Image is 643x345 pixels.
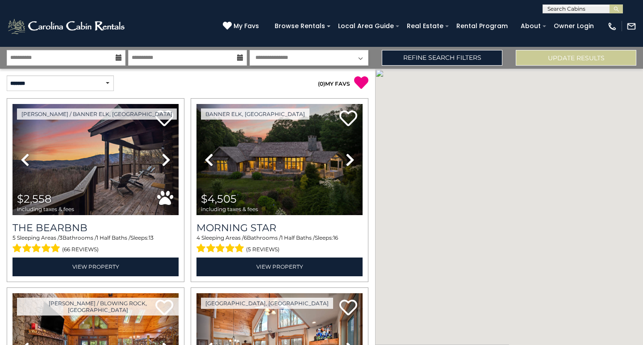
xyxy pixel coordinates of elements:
[201,108,309,120] a: Banner Elk, [GEOGRAPHIC_DATA]
[320,80,323,87] span: 0
[334,19,398,33] a: Local Area Guide
[196,234,363,255] div: Sleeping Areas / Bathrooms / Sleeps:
[17,298,179,316] a: [PERSON_NAME] / Blowing Rock, [GEOGRAPHIC_DATA]
[13,222,179,234] a: The Bearbnb
[244,234,247,241] span: 6
[196,258,363,276] a: View Property
[201,206,258,212] span: including taxes & fees
[516,19,545,33] a: About
[17,192,51,205] span: $2,558
[17,108,177,120] a: [PERSON_NAME] / Banner Elk, [GEOGRAPHIC_DATA]
[318,80,325,87] span: ( )
[13,234,16,241] span: 5
[281,234,315,241] span: 1 Half Baths /
[549,19,598,33] a: Owner Login
[607,21,617,31] img: phone-regular-white.png
[13,258,179,276] a: View Property
[59,234,63,241] span: 3
[7,17,127,35] img: White-1-2.png
[270,19,330,33] a: Browse Rentals
[382,50,502,66] a: Refine Search Filters
[196,104,363,215] img: thumbnail_163276265.jpeg
[196,222,363,234] a: Morning Star
[13,104,179,215] img: thumbnail_163977593.jpeg
[196,234,200,241] span: 4
[96,234,130,241] span: 1 Half Baths /
[13,234,179,255] div: Sleeping Areas / Bathrooms / Sleeps:
[246,244,280,255] span: (5 reviews)
[333,234,338,241] span: 16
[201,298,333,309] a: [GEOGRAPHIC_DATA], [GEOGRAPHIC_DATA]
[318,80,350,87] a: (0)MY FAVS
[234,21,259,31] span: My Favs
[339,299,357,318] a: Add to favorites
[402,19,448,33] a: Real Estate
[516,50,636,66] button: Update Results
[62,244,99,255] span: (66 reviews)
[626,21,636,31] img: mail-regular-white.png
[339,109,357,129] a: Add to favorites
[201,192,237,205] span: $4,505
[149,234,154,241] span: 13
[223,21,261,31] a: My Favs
[452,19,512,33] a: Rental Program
[17,206,74,212] span: including taxes & fees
